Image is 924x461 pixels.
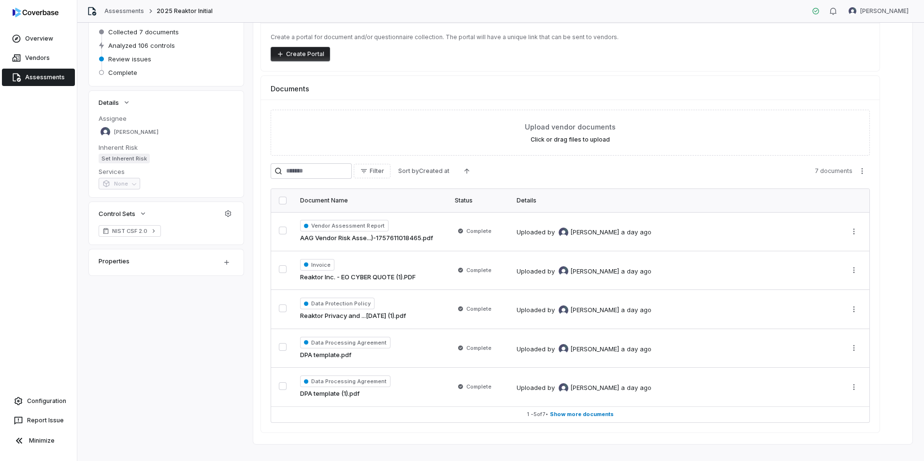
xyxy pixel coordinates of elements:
span: Analyzed 106 controls [108,41,175,50]
a: Assessments [104,7,144,15]
span: 2025 Reaktor Initial [157,7,213,15]
span: [PERSON_NAME] [860,7,909,15]
div: Uploaded [517,228,651,237]
span: Minimize [29,437,55,445]
span: [PERSON_NAME] [570,383,619,393]
span: [PERSON_NAME] [570,305,619,315]
span: Collected 7 documents [108,28,179,36]
span: Filter [370,167,384,175]
div: by [548,383,619,393]
label: Click or drag files to upload [531,136,610,144]
button: More actions [846,380,862,394]
div: by [548,344,619,354]
div: a day ago [621,228,651,237]
button: Report Issue [4,412,73,429]
img: Luke Taylor avatar [101,127,110,137]
span: Complete [466,383,491,390]
div: by [548,228,619,237]
div: by [548,266,619,276]
button: More actions [846,263,862,277]
span: Invoice [300,259,334,271]
div: Status [455,197,505,204]
a: Reaktor Privacy and ...[DATE] (1).pdf [300,311,406,321]
span: Show more documents [550,411,614,418]
span: Complete [108,68,137,77]
img: Luke Taylor avatar [559,305,568,315]
div: Uploaded [517,383,651,393]
button: Filter [354,164,390,178]
span: Set Inherent Risk [99,154,150,163]
a: Vendors [2,49,75,67]
span: [PERSON_NAME] [570,345,619,354]
span: Review issues [108,55,151,63]
span: [PERSON_NAME] [114,129,159,136]
span: Vendors [25,54,50,62]
img: Luke Taylor avatar [559,383,568,393]
a: DPA template.pdf [300,350,351,360]
span: Report Issue [27,417,64,424]
a: DPA template (1).pdf [300,389,360,399]
div: by [548,305,619,315]
svg: Ascending [463,167,471,175]
span: NIST CSF 2.0 [112,227,147,235]
button: More actions [846,224,862,239]
div: Uploaded [517,266,651,276]
span: Overview [25,35,53,43]
button: More actions [846,302,862,317]
a: Assessments [2,69,75,86]
div: Uploaded [517,305,651,315]
img: Luke Taylor avatar [559,266,568,276]
a: Configuration [4,392,73,410]
button: Create Portal [271,47,330,61]
button: More actions [846,341,862,355]
a: Overview [2,30,75,47]
button: Details [96,94,133,111]
span: Complete [466,266,491,274]
dt: Assignee [99,114,234,123]
button: 1 -5of7• Show more documents [271,407,869,422]
div: a day ago [621,267,651,276]
img: Luke Taylor avatar [559,228,568,237]
span: Configuration [27,397,66,405]
span: Documents [271,84,309,94]
span: Complete [466,305,491,313]
div: a day ago [621,305,651,315]
img: logo-D7KZi-bG.svg [13,8,58,17]
dt: Services [99,167,234,176]
dt: Inherent Risk [99,143,234,152]
span: Complete [466,227,491,235]
a: NIST CSF 2.0 [99,225,161,237]
div: Uploaded [517,344,651,354]
span: Details [99,98,119,107]
span: Upload vendor documents [525,122,616,132]
div: a day ago [621,383,651,393]
span: [PERSON_NAME] [570,267,619,276]
p: Create a portal for document and/or questionnaire collection. The portal will have a unique link ... [271,33,870,41]
span: [PERSON_NAME] [570,228,619,237]
button: Sort byCreated at [392,164,455,178]
span: 7 documents [815,167,852,175]
button: Control Sets [96,205,150,222]
button: Ascending [457,164,476,178]
div: Document Name [300,197,443,204]
span: Assessments [25,73,65,81]
a: AAG Vendor Risk Asse...)-1757611018465.pdf [300,233,433,243]
button: Luke Taylor avatar[PERSON_NAME] [843,4,914,18]
span: Data Processing Agreement [300,375,390,387]
img: Luke Taylor avatar [559,344,568,354]
div: a day ago [621,345,651,354]
div: Details [517,197,835,204]
a: Reaktor Inc. - EO CYBER QUOTE (1).PDF [300,273,416,282]
span: Data Processing Agreement [300,337,390,348]
button: More actions [854,164,870,178]
img: Luke Taylor avatar [849,7,856,15]
button: Minimize [4,431,73,450]
span: Vendor Assessment Report [300,220,389,231]
span: Data Protection Policy [300,298,375,309]
span: Complete [466,344,491,352]
span: Control Sets [99,209,135,218]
